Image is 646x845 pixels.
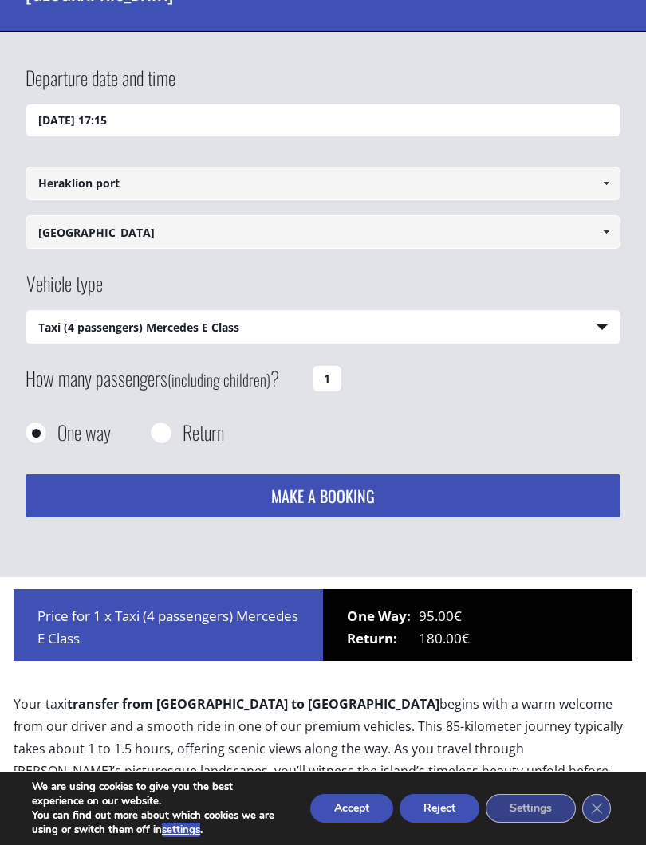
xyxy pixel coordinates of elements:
p: You can find out more about which cookies we are using or switch them off in . [32,808,288,837]
label: Departure date and time [26,64,175,104]
div: 95.00€ 180.00€ [323,589,632,661]
label: Vehicle type [26,269,103,310]
a: Show All Items [593,215,619,249]
span: Taxi (4 passengers) Mercedes E Class [26,311,619,344]
span: Return: [347,627,419,650]
button: Reject [400,794,479,823]
div: Price for 1 x Taxi (4 passengers) Mercedes E Class [14,589,323,661]
span: One Way: [347,605,419,627]
input: Select pickup location [26,167,620,200]
small: (including children) [167,367,270,391]
button: Close GDPR Cookie Banner [582,794,611,823]
a: Show All Items [593,167,619,200]
button: Accept [310,794,393,823]
button: settings [162,823,200,837]
label: One way [57,422,111,442]
p: We are using cookies to give you the best experience on our website. [32,780,288,808]
label: Return [183,422,224,442]
input: Select drop-off location [26,215,620,249]
button: MAKE A BOOKING [26,474,620,517]
b: transfer from [GEOGRAPHIC_DATA] to [GEOGRAPHIC_DATA] [67,695,439,713]
button: Settings [486,794,576,823]
label: How many passengers ? [26,360,303,399]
